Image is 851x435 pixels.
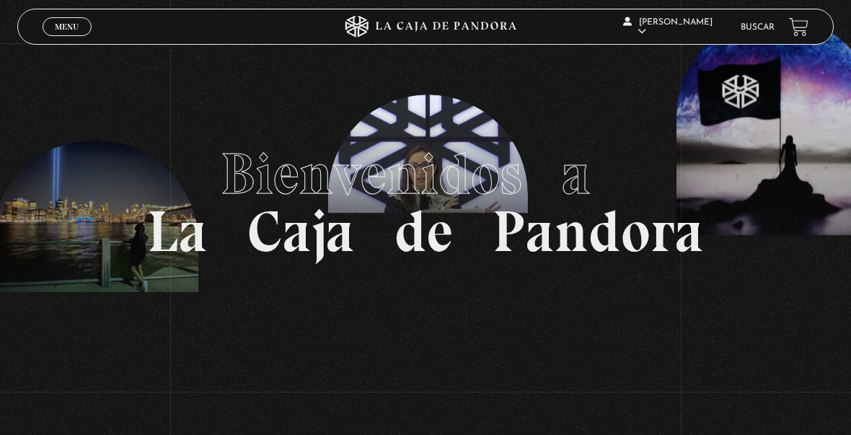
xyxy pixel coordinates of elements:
span: Bienvenidos a [221,139,630,208]
span: [PERSON_NAME] [623,18,713,36]
a: Buscar [741,23,775,32]
h1: La Caja de Pandora [147,145,704,260]
a: View your shopping cart [789,17,808,37]
span: Menu [55,22,79,31]
span: Cerrar [50,35,84,45]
